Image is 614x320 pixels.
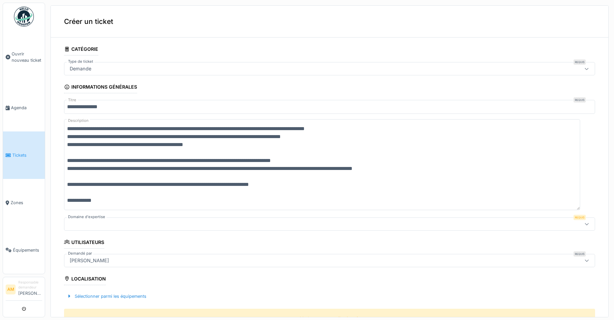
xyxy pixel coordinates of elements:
[574,59,586,65] div: Requis
[18,280,42,299] li: [PERSON_NAME]
[64,44,98,55] div: Catégorie
[64,292,149,301] div: Sélectionner parmi les équipements
[574,97,586,103] div: Requis
[67,257,112,264] div: [PERSON_NAME]
[3,131,45,179] a: Tickets
[64,237,104,249] div: Utilisateurs
[12,51,42,63] span: Ouvrir nouveau ticket
[12,152,42,158] span: Tickets
[64,274,106,285] div: Localisation
[67,214,107,220] label: Domaine d'expertise
[3,30,45,84] a: Ouvrir nouveau ticket
[67,65,94,72] div: Demande
[6,280,42,301] a: AM Responsable demandeur[PERSON_NAME]
[67,251,93,256] label: Demandé par
[67,97,78,103] label: Titre
[67,117,90,125] label: Description
[11,200,42,206] span: Zones
[64,82,137,93] div: Informations générales
[574,251,586,257] div: Requis
[14,7,34,27] img: Badge_color-CXgf-gQk.svg
[51,6,608,38] div: Créer un ticket
[574,215,586,220] div: Requis
[11,105,42,111] span: Agenda
[3,179,45,226] a: Zones
[67,59,95,64] label: Type de ticket
[6,284,16,294] li: AM
[13,247,42,253] span: Équipements
[3,84,45,131] a: Agenda
[3,226,45,274] a: Équipements
[18,280,42,290] div: Responsable demandeur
